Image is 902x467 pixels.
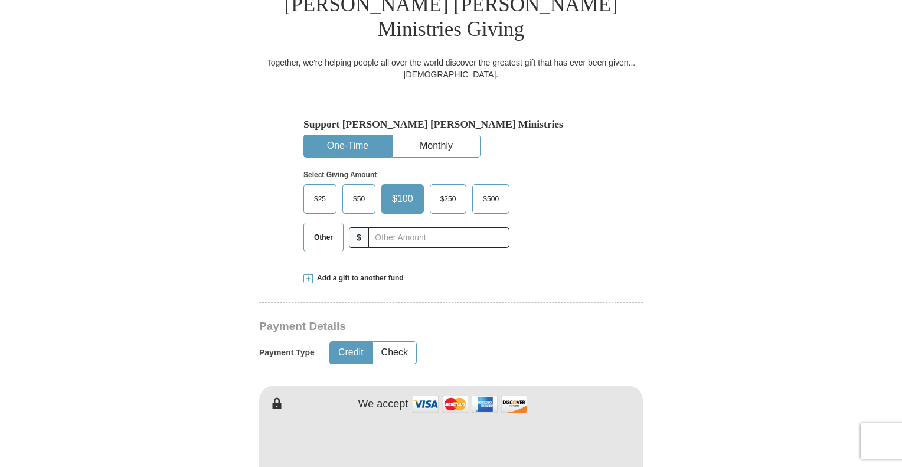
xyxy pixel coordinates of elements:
[347,190,371,208] span: $50
[259,57,643,80] div: Together, we're helping people all over the world discover the greatest gift that has ever been g...
[330,342,372,364] button: Credit
[308,228,339,246] span: Other
[368,227,509,248] input: Other Amount
[304,135,391,157] button: One-Time
[386,190,419,208] span: $100
[313,273,404,283] span: Add a gift to another fund
[393,135,480,157] button: Monthly
[308,190,332,208] span: $25
[411,391,529,417] img: credit cards accepted
[259,320,560,334] h3: Payment Details
[259,348,315,358] h5: Payment Type
[434,190,462,208] span: $250
[477,190,505,208] span: $500
[349,227,369,248] span: $
[303,171,377,179] strong: Select Giving Amount
[373,342,416,364] button: Check
[303,118,599,130] h5: Support [PERSON_NAME] [PERSON_NAME] Ministries
[358,398,408,411] h4: We accept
